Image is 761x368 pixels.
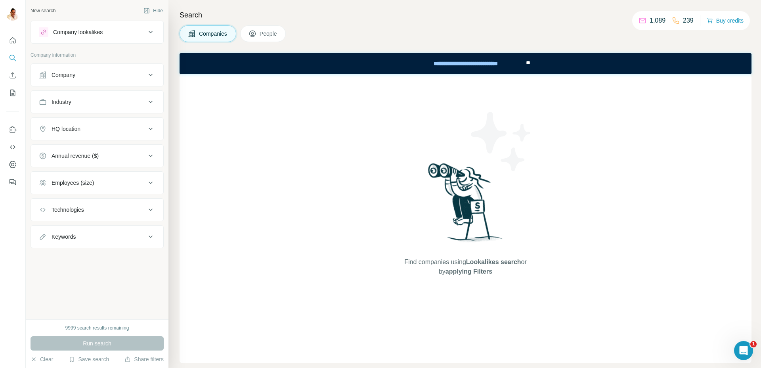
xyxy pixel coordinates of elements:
[31,7,55,14] div: New search
[466,106,537,177] img: Surfe Illustration - Stars
[650,16,665,25] p: 1,089
[31,227,163,246] button: Keywords
[65,324,129,332] div: 9999 search results remaining
[180,10,751,21] h4: Search
[52,179,94,187] div: Employees (size)
[6,175,19,189] button: Feedback
[707,15,744,26] button: Buy credits
[124,355,164,363] button: Share filters
[31,65,163,84] button: Company
[446,268,492,275] span: applying Filters
[466,259,521,265] span: Lookalikes search
[138,5,168,17] button: Hide
[53,28,103,36] div: Company lookalikes
[31,23,163,42] button: Company lookalikes
[402,257,529,276] span: Find companies using or by
[52,152,99,160] div: Annual revenue ($)
[6,33,19,48] button: Quick start
[6,123,19,137] button: Use Surfe on LinkedIn
[199,30,228,38] span: Companies
[180,53,751,74] iframe: Banner
[31,92,163,111] button: Industry
[52,71,75,79] div: Company
[31,173,163,192] button: Employees (size)
[734,341,753,360] iframe: Intercom live chat
[69,355,109,363] button: Save search
[31,355,53,363] button: Clear
[31,200,163,219] button: Technologies
[6,68,19,82] button: Enrich CSV
[52,206,84,214] div: Technologies
[31,146,163,165] button: Annual revenue ($)
[52,98,71,106] div: Industry
[750,341,757,347] span: 1
[52,233,76,241] div: Keywords
[31,52,164,59] p: Company information
[424,161,507,249] img: Surfe Illustration - Woman searching with binoculars
[52,125,80,133] div: HQ location
[6,86,19,100] button: My lists
[6,140,19,154] button: Use Surfe API
[31,119,163,138] button: HQ location
[6,8,19,21] img: Avatar
[6,157,19,172] button: Dashboard
[260,30,278,38] span: People
[683,16,694,25] p: 239
[6,51,19,65] button: Search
